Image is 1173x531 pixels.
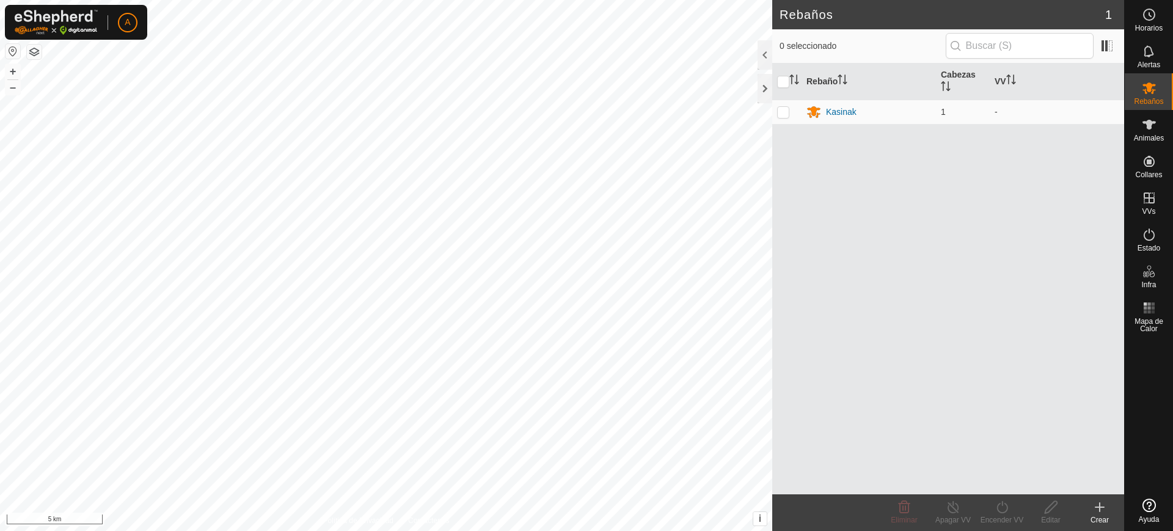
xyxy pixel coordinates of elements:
[1135,24,1163,32] span: Horarios
[936,64,990,100] th: Cabezas
[891,516,917,524] span: Eliminar
[990,100,1124,124] td: -
[1135,171,1162,178] span: Collares
[759,513,761,524] span: i
[753,512,767,526] button: i
[1134,134,1164,142] span: Animales
[408,515,449,526] a: Contáctenos
[15,10,98,35] img: Logo Gallagher
[780,7,1105,22] h2: Rebaños
[1138,61,1160,68] span: Alertas
[941,107,946,117] span: 1
[826,106,857,119] div: Kasinak
[1075,515,1124,526] div: Crear
[941,83,951,93] p-sorticon: Activar para ordenar
[780,40,946,53] span: 0 seleccionado
[1006,76,1016,86] p-sorticon: Activar para ordenar
[1105,5,1112,24] span: 1
[789,76,799,86] p-sorticon: Activar para ordenar
[125,16,130,29] span: A
[1139,516,1160,523] span: Ayuda
[323,515,393,526] a: Política de Privacidad
[5,44,20,59] button: Restablecer Mapa
[802,64,936,100] th: Rebaño
[946,33,1094,59] input: Buscar (S)
[5,80,20,95] button: –
[27,45,42,59] button: Capas del Mapa
[838,76,847,86] p-sorticon: Activar para ordenar
[1134,98,1163,105] span: Rebaños
[977,515,1026,526] div: Encender VV
[990,64,1124,100] th: VV
[1128,318,1170,332] span: Mapa de Calor
[5,64,20,79] button: +
[929,515,977,526] div: Apagar VV
[1142,208,1155,215] span: VVs
[1026,515,1075,526] div: Editar
[1138,244,1160,252] span: Estado
[1141,281,1156,288] span: Infra
[1125,494,1173,528] a: Ayuda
